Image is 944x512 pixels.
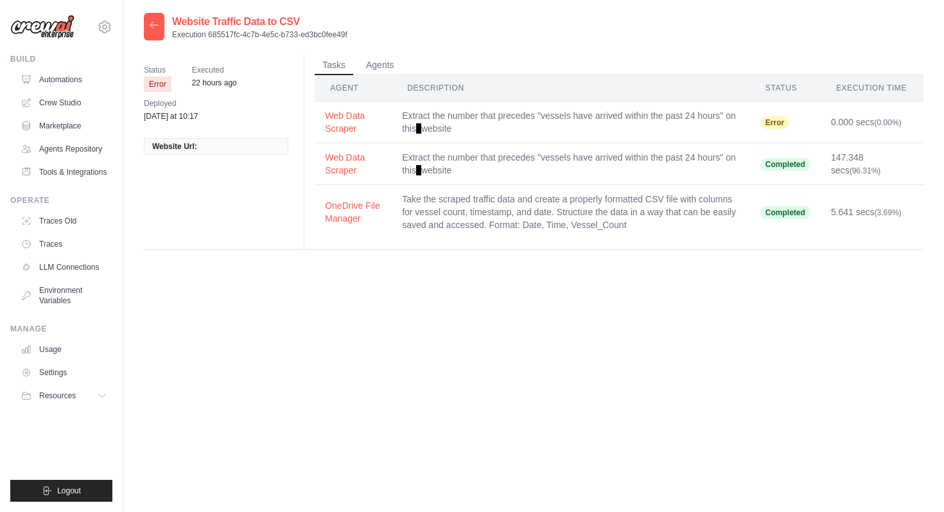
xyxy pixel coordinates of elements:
[760,206,810,219] span: Completed
[15,69,112,90] a: Automations
[10,195,112,206] div: Operate
[39,391,76,401] span: Resources
[15,116,112,136] a: Marketplace
[315,75,392,102] th: Agent
[15,257,112,278] a: LLM Connections
[57,486,81,496] span: Logout
[821,143,923,185] td: 147.348 secs
[392,143,750,185] td: Extract the number that precedes "vessels have arrived within the past 24 hours" on this website
[15,211,112,231] a: Traces Old
[325,151,381,177] button: Web Data Scraper
[392,102,750,143] td: Extract the number that precedes "vessels have arrived within the past 24 hours" on this website
[15,139,112,159] a: Agents Repository
[10,324,112,334] div: Manage
[15,385,112,406] button: Resources
[15,162,112,182] a: Tools & Integrations
[192,64,237,76] span: Executed
[875,208,902,217] span: (3.69%)
[315,56,353,75] button: Tasks
[850,166,881,175] span: (96.31%)
[152,141,197,152] span: Website Url:
[10,480,112,502] button: Logout
[15,93,112,113] a: Crew Studio
[325,109,381,135] button: Web Data Scraper
[15,339,112,360] a: Usage
[760,116,789,129] span: Error
[358,56,402,75] button: Agents
[192,78,237,87] time: September 30, 2025 at 00:00 PDT
[750,75,821,102] th: Status
[821,75,923,102] th: Execution Time
[392,185,750,240] td: Take the scraped traffic data and create a properly formatted CSV file with columns for vessel co...
[144,64,171,76] span: Status
[392,75,750,102] th: Description
[144,97,198,110] span: Deployed
[144,76,171,92] span: Error
[15,362,112,383] a: Settings
[144,112,198,121] time: September 28, 2025 at 10:17 PDT
[10,54,112,64] div: Build
[15,234,112,254] a: Traces
[172,30,347,40] p: Execution 685517fc-4c7b-4e5c-b733-ed3bc0fee49f
[875,118,902,127] span: (0.00%)
[821,185,923,240] td: 5.641 secs
[15,280,112,311] a: Environment Variables
[821,102,923,143] td: 0.000 secs
[172,14,347,30] h2: Website Traffic Data to CSV
[325,199,381,225] button: OneDrive File Manager
[10,15,74,39] img: Logo
[760,158,810,171] span: Completed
